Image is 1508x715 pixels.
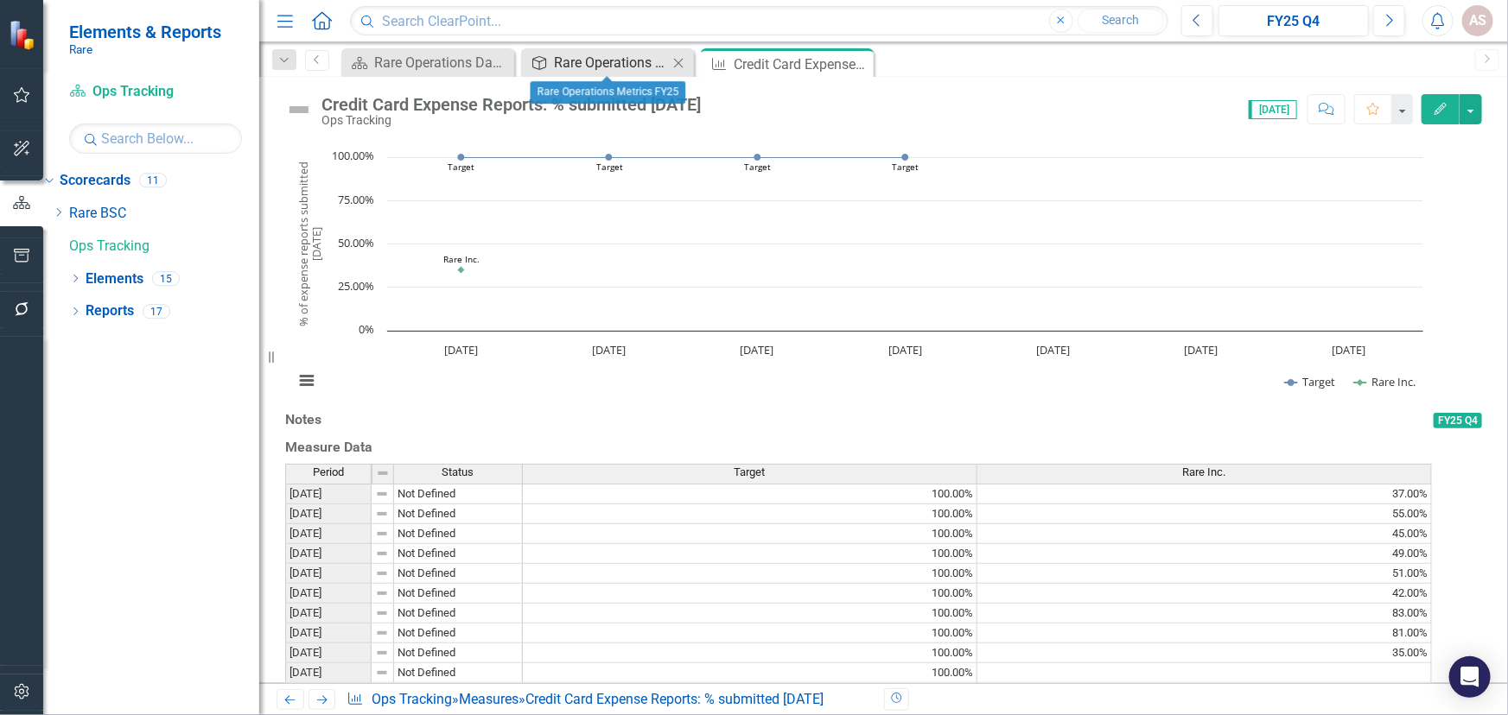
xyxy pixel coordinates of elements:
g: Rare Inc., line 2 of 2 with 7 data points. [458,266,465,273]
text: [DATE] [1036,342,1070,357]
td: 100.00% [523,683,977,703]
span: [DATE] [1249,100,1297,119]
td: Not Defined [394,683,523,703]
div: 15 [152,271,180,286]
text: [DATE] [592,342,626,357]
span: FY25 Q4 [1434,413,1482,428]
button: AS [1462,5,1493,36]
td: 100.00% [523,604,977,623]
img: 8DAGhfEEPCf229AAAAAElFTkSuQmCC [375,606,389,620]
td: 49.00% [977,544,1432,564]
a: Elements [86,269,143,289]
td: 100.00% [523,524,977,544]
img: ClearPoint Strategy [8,19,40,51]
a: Scorecards [60,171,130,191]
td: Not Defined [394,524,523,544]
div: Chart. Highcharts interactive chart. [285,149,1482,408]
img: 8DAGhfEEPCf229AAAAAElFTkSuQmCC [375,507,389,521]
td: Not Defined [394,584,523,604]
div: Credit Card Expense Reports: % submitted [DATE] [321,95,701,114]
td: Not Defined [394,643,523,663]
td: [DATE] [285,524,372,544]
img: Not Defined [285,96,313,123]
td: 100.00% [523,663,977,683]
span: Rare Inc. [1183,466,1226,478]
img: 8DAGhfEEPCf229AAAAAElFTkSuQmCC [375,586,389,600]
text: 75.00% [338,192,374,207]
text: Target [892,161,919,173]
text: [DATE] [741,342,774,357]
td: 51.00% [977,564,1432,584]
div: Rare Operations Dashboard [374,52,510,73]
td: [DATE] [285,564,372,584]
td: [DATE] [285,683,372,703]
td: [DATE] [285,484,372,504]
td: [DATE] [285,544,372,564]
h3: Notes [285,412,800,427]
span: Search [1102,13,1139,27]
td: Not Defined [394,544,523,564]
path: Jun 2025, 100. Target. [458,154,465,161]
a: Rare Operations Dashboard [346,52,510,73]
td: 45.00% [977,524,1432,544]
td: 37.00% [977,484,1432,504]
a: Ops Tracking [69,237,259,256]
button: View chart menu, Chart [294,368,318,392]
text: [DATE] [888,342,922,357]
input: Search Below... [69,123,242,154]
td: 55.00% [977,504,1432,524]
td: Not Defined [394,663,523,683]
td: Not Defined [394,623,523,643]
td: [DATE] [285,604,372,623]
button: Search [1078,9,1164,33]
td: [DATE] [285,504,372,524]
img: 8DAGhfEEPCf229AAAAAElFTkSuQmCC [375,487,389,501]
div: Open Intercom Messenger [1449,656,1491,698]
td: Not Defined [394,484,523,504]
a: Ops Tracking [372,691,452,707]
div: » » [347,690,870,710]
a: Measures [459,691,519,707]
text: 50.00% [338,235,374,250]
td: Not Defined [394,564,523,584]
text: 25.00% [338,278,374,294]
g: Target, line 1 of 2 with 7 data points. [458,154,909,161]
img: 8DAGhfEEPCf229AAAAAElFTkSuQmCC [375,566,389,580]
td: Not Defined [394,604,523,623]
div: Credit Card Expense Reports: % submitted [DATE] [734,54,869,75]
input: Search ClearPoint... [350,6,1168,36]
td: 83.00% [977,604,1432,623]
td: 100.00% [523,623,977,643]
img: 8DAGhfEEPCf229AAAAAElFTkSuQmCC [375,666,389,680]
div: Credit Card Expense Reports: % submitted [DATE] [525,691,824,707]
td: 100.00% [523,584,977,604]
td: 81.00% [977,623,1432,643]
text: Target [448,161,474,173]
img: 8DAGhfEEPCf229AAAAAElFTkSuQmCC [375,646,389,660]
td: 100.00% [523,544,977,564]
button: FY25 Q4 [1218,5,1370,36]
text: Target [744,161,771,173]
path: Aug 2025, 100. Target. [754,154,761,161]
td: 100.00% [523,564,977,584]
a: Reports [86,301,134,321]
td: 100.00% [523,504,977,524]
td: [DATE] [285,643,372,663]
span: Elements & Reports [69,22,221,42]
path: Jun 2025, 35. Rare Inc.. [458,266,465,273]
text: % of expense reports submitted [DATE] [296,161,324,326]
div: Rare Operations Metrics FY25 [554,52,668,73]
td: Not Defined [394,504,523,524]
text: Rare Inc. [443,253,480,265]
span: Status [442,466,474,478]
div: Rare Operations Metrics FY25 [531,82,686,104]
td: 35.00% [977,643,1432,663]
div: 11 [139,174,167,188]
td: [DATE] [285,623,372,643]
svg: Interactive chart [285,149,1432,408]
small: Rare [69,42,221,56]
div: FY25 Q4 [1225,11,1364,32]
text: [DATE] [1333,342,1366,357]
a: Rare Operations Metrics FY25 [525,52,668,73]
